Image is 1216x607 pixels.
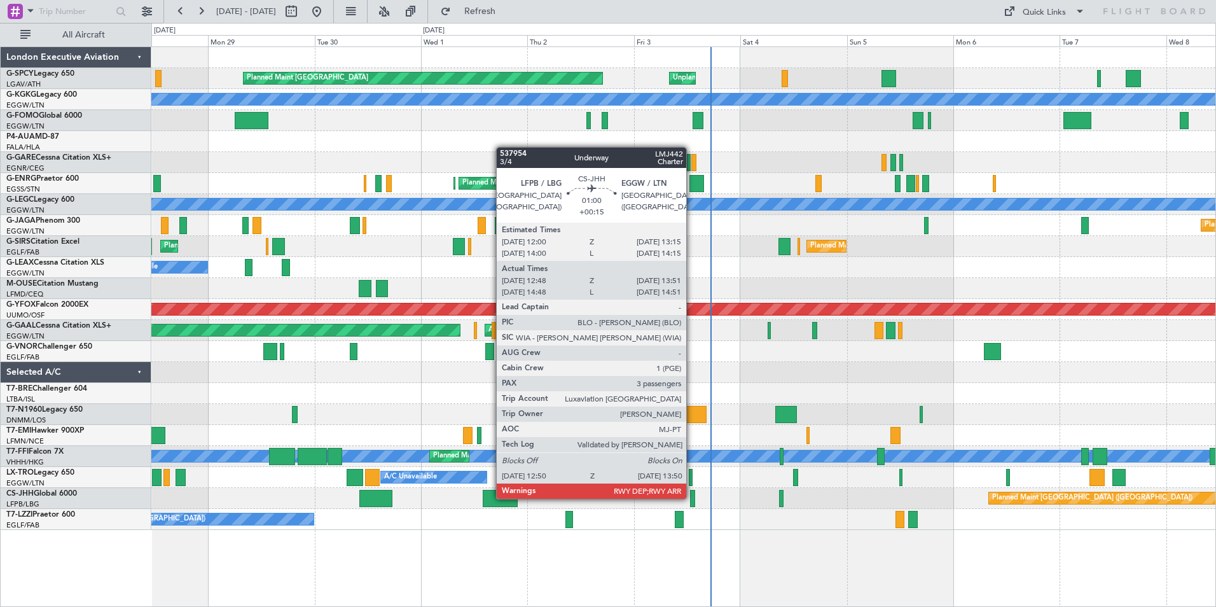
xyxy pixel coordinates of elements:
[6,238,31,246] span: G-SIRS
[6,164,45,173] a: EGNR/CEG
[6,280,37,288] span: M-OUSE
[6,343,38,351] span: G-VNOR
[1023,6,1066,19] div: Quick Links
[164,237,364,256] div: Planned Maint [GEOGRAPHIC_DATA] ([GEOGRAPHIC_DATA])
[6,490,34,498] span: CS-JHH
[992,489,1192,508] div: Planned Maint [GEOGRAPHIC_DATA] ([GEOGRAPHIC_DATA])
[433,447,633,466] div: Planned Maint [GEOGRAPHIC_DATA] ([GEOGRAPHIC_DATA])
[6,499,39,509] a: LFPB/LBG
[634,35,740,46] div: Fri 3
[6,259,104,267] a: G-LEAXCessna Citation XLS
[208,35,314,46] div: Mon 29
[33,31,134,39] span: All Aircraft
[6,133,35,141] span: P4-AUA
[6,511,75,519] a: T7-LZZIPraetor 600
[810,237,1011,256] div: Planned Maint [GEOGRAPHIC_DATA] ([GEOGRAPHIC_DATA])
[6,352,39,362] a: EGLF/FAB
[6,154,111,162] a: G-GARECessna Citation XLS+
[6,206,45,215] a: EGGW/LTN
[102,35,208,46] div: Sun 28
[6,448,64,456] a: T7-FFIFalcon 7X
[6,322,36,330] span: G-GAAL
[6,385,87,393] a: T7-BREChallenger 604
[6,175,79,183] a: G-ENRGPraetor 600
[6,101,45,110] a: EGGW/LTN
[6,238,79,246] a: G-SIRSCitation Excel
[6,511,32,519] span: T7-LZZI
[6,175,36,183] span: G-ENRG
[6,217,80,225] a: G-JAGAPhenom 300
[6,112,82,120] a: G-FOMOGlobal 6000
[6,112,39,120] span: G-FOMO
[247,69,368,88] div: Planned Maint [GEOGRAPHIC_DATA]
[421,35,527,46] div: Wed 1
[847,35,953,46] div: Sun 5
[6,133,59,141] a: P4-AUAMD-87
[673,69,803,88] div: Unplanned Maint [GEOGRAPHIC_DATA]
[6,301,88,309] a: G-YFOXFalcon 2000EX
[6,91,77,99] a: G-KGKGLegacy 600
[6,406,83,414] a: T7-N1960Legacy 650
[6,290,43,299] a: LFMD/CEQ
[6,310,45,320] a: UUMO/OSF
[6,331,45,341] a: EGGW/LTN
[434,1,511,22] button: Refresh
[6,415,46,425] a: DNMM/LOS
[6,196,74,204] a: G-LEGCLegacy 600
[740,35,846,46] div: Sat 4
[462,174,663,193] div: Planned Maint [GEOGRAPHIC_DATA] ([GEOGRAPHIC_DATA])
[423,25,445,36] div: [DATE]
[14,25,138,45] button: All Aircraft
[6,469,34,477] span: LX-TRO
[6,185,40,194] a: EGSS/STN
[6,280,99,288] a: M-OUSECitation Mustang
[384,468,437,487] div: A/C Unavailable
[6,478,45,488] a: EGGW/LTN
[6,385,32,393] span: T7-BRE
[6,490,77,498] a: CS-JHHGlobal 6000
[527,35,633,46] div: Thu 2
[1060,35,1166,46] div: Tue 7
[6,448,29,456] span: T7-FFI
[997,1,1091,22] button: Quick Links
[6,322,111,330] a: G-GAALCessna Citation XLS+
[6,427,84,435] a: T7-EMIHawker 900XP
[6,91,36,99] span: G-KGKG
[6,70,34,78] span: G-SPCY
[216,6,276,17] span: [DATE] - [DATE]
[953,35,1060,46] div: Mon 6
[6,248,39,257] a: EGLF/FAB
[6,406,42,414] span: T7-N1960
[154,25,176,36] div: [DATE]
[315,35,421,46] div: Tue 30
[6,143,40,152] a: FALA/HLA
[6,457,44,467] a: VHHH/HKG
[6,80,41,89] a: LGAV/ATH
[6,343,92,351] a: G-VNORChallenger 650
[39,2,112,21] input: Trip Number
[6,301,36,309] span: G-YFOX
[6,427,31,435] span: T7-EMI
[6,154,36,162] span: G-GARE
[6,196,34,204] span: G-LEGC
[488,321,562,340] div: AOG Maint Dusseldorf
[6,469,74,477] a: LX-TROLegacy 650
[6,217,36,225] span: G-JAGA
[6,436,44,446] a: LFMN/NCE
[6,520,39,530] a: EGLF/FAB
[6,259,34,267] span: G-LEAX
[6,122,45,131] a: EGGW/LTN
[6,394,35,404] a: LTBA/ISL
[6,70,74,78] a: G-SPCYLegacy 650
[453,7,507,16] span: Refresh
[6,269,45,278] a: EGGW/LTN
[6,227,45,236] a: EGGW/LTN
